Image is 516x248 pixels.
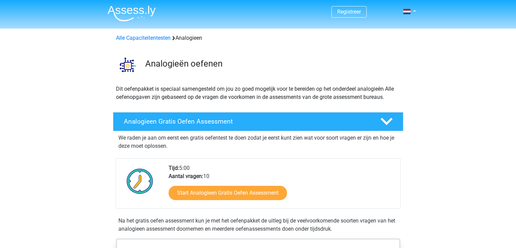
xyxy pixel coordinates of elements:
[108,5,156,21] img: Assessly
[337,8,361,15] a: Registreer
[169,173,203,179] b: Aantal vragen:
[169,186,287,200] a: Start Analogieen Gratis Oefen Assessment
[145,58,398,69] h3: Analogieën oefenen
[123,164,157,198] img: Klok
[124,118,369,125] h4: Analogieen Gratis Oefen Assessment
[118,134,398,150] p: We raden je aan om eerst een gratis oefentest te doen zodat je eerst kunt zien wat voor soort vra...
[113,50,142,79] img: analogieen
[116,35,171,41] a: Alle Capaciteitentesten
[164,164,400,208] div: 5:00 10
[116,85,400,101] p: Dit oefenpakket is speciaal samengesteld om jou zo goed mogelijk voor te bereiden op het onderdee...
[116,217,401,233] div: Na het gratis oefen assessment kun je met het oefenpakket de uitleg bij de veelvoorkomende soorte...
[113,34,403,42] div: Analogieen
[110,112,406,131] a: Analogieen Gratis Oefen Assessment
[169,165,179,171] b: Tijd:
